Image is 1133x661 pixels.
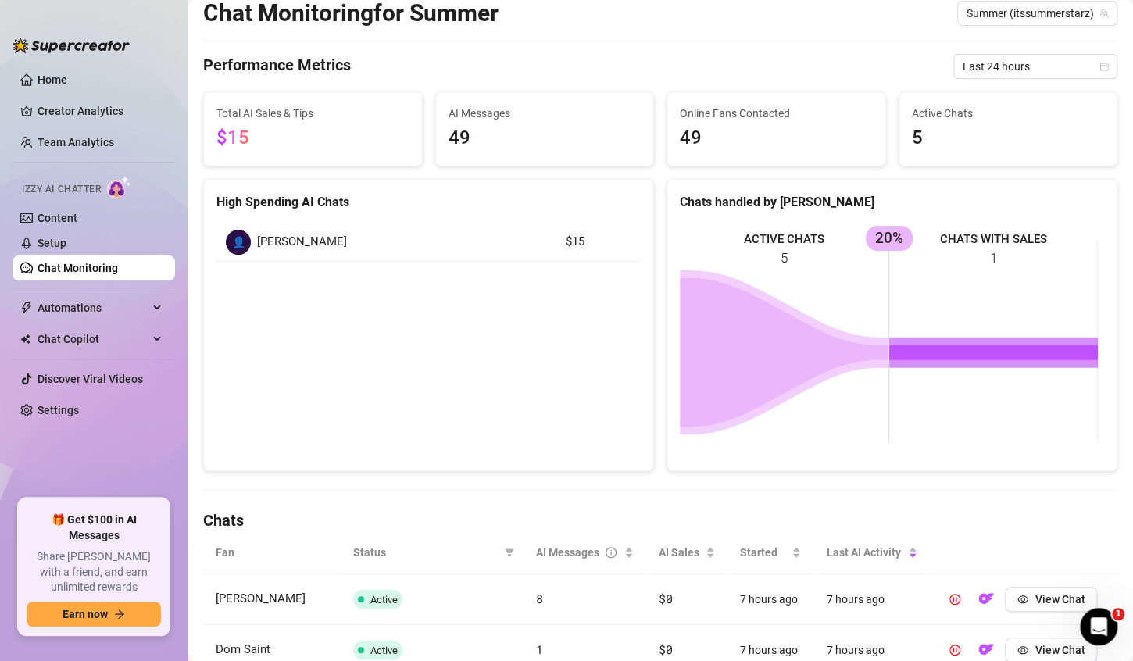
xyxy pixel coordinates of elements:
[1099,9,1109,18] span: team
[38,136,114,148] a: Team Analytics
[659,641,672,657] span: $0
[1035,593,1085,606] span: View Chat
[216,105,409,122] span: Total AI Sales & Tips
[949,645,960,656] span: pause-circle
[27,549,161,595] span: Share [PERSON_NAME] with a friend, and earn unlimited rewards
[13,38,130,53] img: logo-BBDzfeDw.svg
[974,596,999,609] a: OF
[536,641,543,657] span: 1
[813,574,930,625] td: 7 hours ago
[646,531,727,574] th: AI Sales
[27,602,161,627] button: Earn nowarrow-right
[606,544,617,561] span: info-circle
[353,544,499,561] span: Status
[226,230,251,255] div: 👤
[536,591,543,606] span: 8
[203,54,351,79] h4: Performance Metrics
[22,182,101,197] span: Izzy AI Chatter
[727,531,813,574] th: Started
[203,509,1117,531] h4: Chats
[1099,62,1109,71] span: calendar
[912,123,1105,153] span: 5
[27,513,161,543] span: 🎁 Get $100 in AI Messages
[963,55,1108,78] span: Last 24 hours
[449,105,642,122] span: AI Messages
[20,334,30,345] img: Chat Copilot
[107,176,131,198] img: AI Chatter
[978,591,994,606] img: OF
[680,105,873,122] span: Online Fans Contacted
[38,295,148,320] span: Automations
[1035,644,1085,656] span: View Chat
[20,302,33,314] span: thunderbolt
[216,192,641,212] div: High Spending AI Chats
[949,594,960,605] span: pause-circle
[727,574,813,625] td: 7 hours ago
[216,642,270,656] span: Dom Saint
[740,544,788,561] span: Started
[680,123,873,153] span: 49
[1005,587,1097,612] button: View Chat
[978,641,994,657] img: OF
[38,373,143,385] a: Discover Viral Videos
[505,548,514,557] span: filter
[449,123,642,153] span: 49
[659,591,672,606] span: $0
[1112,608,1124,620] span: 1
[38,262,118,274] a: Chat Monitoring
[565,233,631,252] article: $15
[967,2,1108,25] span: Summer (itssummerstarz)
[370,645,398,656] span: Active
[38,73,67,86] a: Home
[974,647,999,659] a: OF
[38,404,79,416] a: Settings
[659,544,702,561] span: AI Sales
[257,233,347,252] span: [PERSON_NAME]
[38,98,163,123] a: Creator Analytics
[38,237,66,249] a: Setup
[974,587,999,612] button: OF
[536,544,621,561] div: AI Messages
[216,127,249,148] span: $15
[370,594,398,606] span: Active
[912,105,1105,122] span: Active Chats
[826,544,905,561] span: Last AI Activity
[38,212,77,224] a: Content
[1080,608,1117,645] iframe: Intercom live chat
[680,192,1104,212] div: Chats handled by [PERSON_NAME]
[1017,594,1028,605] span: eye
[63,608,108,620] span: Earn now
[114,609,125,620] span: arrow-right
[203,531,341,574] th: Fan
[1017,645,1028,656] span: eye
[216,591,306,606] span: [PERSON_NAME]
[813,531,930,574] th: Last AI Activity
[502,541,517,564] span: filter
[38,327,148,352] span: Chat Copilot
